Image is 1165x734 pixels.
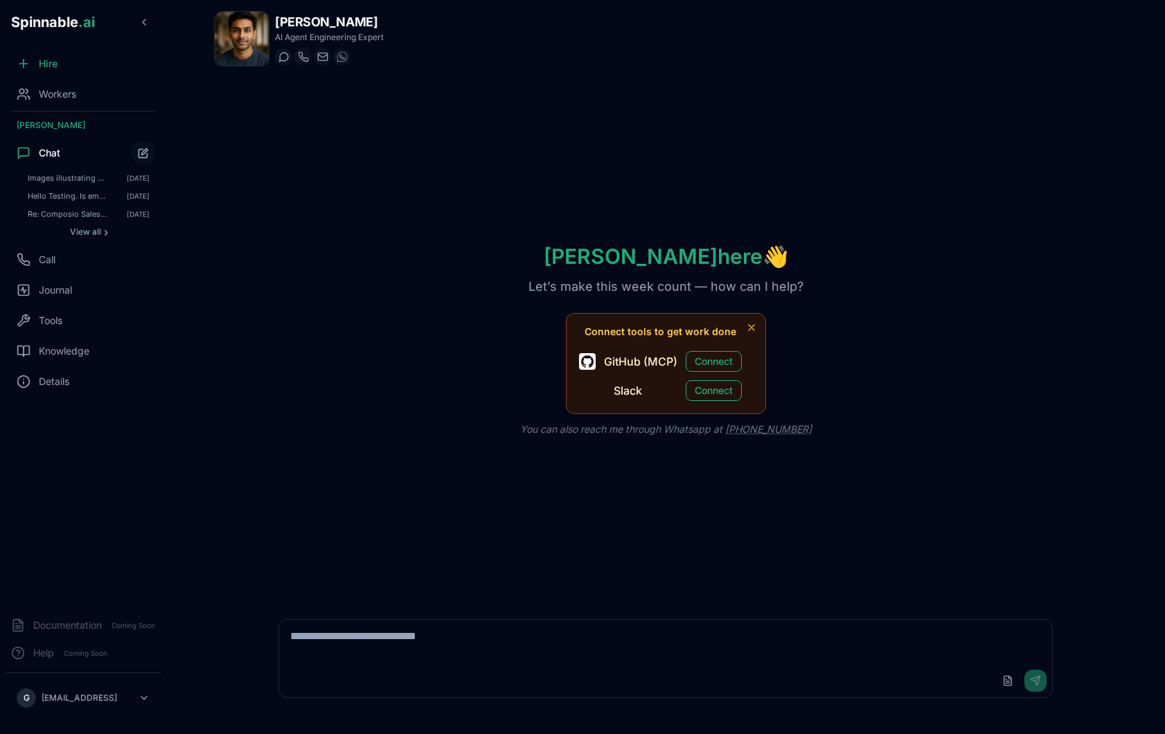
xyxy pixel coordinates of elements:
[42,692,117,704] p: [EMAIL_ADDRESS]
[70,226,101,238] span: View all
[275,32,384,43] p: AI Agent Engineering Expert
[585,325,736,339] span: Connect tools to get work done
[506,277,826,296] p: Let’s make this week count — how can I help?
[78,14,95,30] span: .ai
[60,647,112,660] span: Coming Soon
[275,12,384,32] h1: [PERSON_NAME]
[522,244,810,269] h1: [PERSON_NAME] here
[22,224,155,240] button: Show all conversations
[127,173,150,183] span: [DATE]
[127,191,150,201] span: [DATE]
[39,283,72,297] span: Journal
[39,375,69,388] span: Details
[498,422,834,436] p: You can also reach me through Whatsapp at
[725,423,812,435] a: [PHONE_NUMBER]
[39,146,60,160] span: Chat
[11,684,155,712] button: G[EMAIL_ADDRESS]
[107,619,159,632] span: Coming Soon
[337,51,348,62] img: WhatsApp
[604,353,677,370] span: GitHub (MCP)
[763,244,788,269] span: wave
[743,319,760,336] button: Dismiss tool suggestions
[28,191,107,201] span: Hello Testing. Is email working?
[33,618,102,632] span: Documentation
[39,314,62,328] span: Tools
[333,48,350,65] button: WhatsApp
[104,226,108,238] span: ›
[132,141,155,165] button: Start new chat
[6,114,161,136] div: [PERSON_NAME]
[28,173,107,183] span: Images illustrating Spinnable architecture Hey Manuel here are some hand drawn images of Spinna...
[11,14,95,30] span: Spinnable
[24,692,30,704] span: G
[294,48,311,65] button: Start a call with Manuel Mehta
[579,353,596,370] img: GitHub (MCP)
[28,209,107,219] span: Re: Composio Salesforce MCP Send me all the docs On Wed, 1 Oct 2025 at 20:19, Manuel Mehta...
[686,351,742,372] button: Connect
[39,253,55,267] span: Call
[579,382,677,399] span: Slack
[39,87,76,101] span: Workers
[39,344,89,358] span: Knowledge
[33,646,54,660] span: Help
[314,48,330,65] button: Send email to manuel.mehta@getspinnable.ai
[39,57,57,71] span: Hire
[127,209,150,219] span: [DATE]
[275,48,292,65] button: Start a chat with Manuel Mehta
[215,12,269,66] img: Manuel Mehta
[686,380,742,401] button: Connect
